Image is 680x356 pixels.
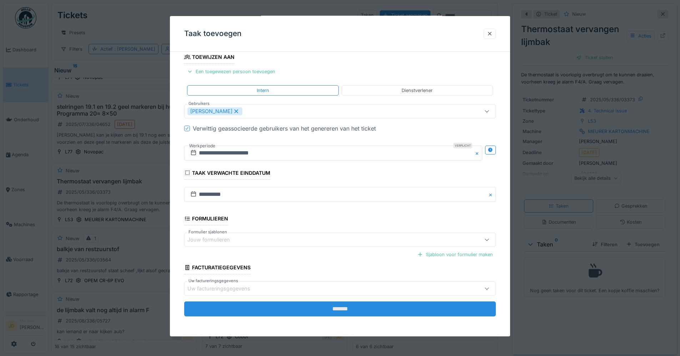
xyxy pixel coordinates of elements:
[402,87,433,93] div: Dienstverlener
[184,52,235,64] div: Toewijzen aan
[474,146,482,161] button: Close
[188,142,216,150] label: Werkperiode
[187,278,240,284] label: Uw factureringsgegevens
[187,229,228,235] label: Formulier sjablonen
[184,213,228,225] div: Formulieren
[184,29,242,38] h3: Taak toevoegen
[187,107,242,115] div: [PERSON_NAME]
[187,285,260,293] div: Uw factureringsgegevens
[184,262,251,274] div: Facturatiegegevens
[453,143,472,148] div: Verplicht
[187,236,240,244] div: Jouw formulieren
[257,87,269,93] div: Intern
[184,168,270,180] div: Taak verwachte einddatum
[193,124,376,133] div: Verwittig geassocieerde gebruikers van het genereren van het ticket
[414,250,496,259] div: Sjabloon voor formulier maken
[187,101,211,107] label: Gebruikers
[184,67,278,76] div: Een toegewezen persoon toevoegen
[488,187,496,202] button: Close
